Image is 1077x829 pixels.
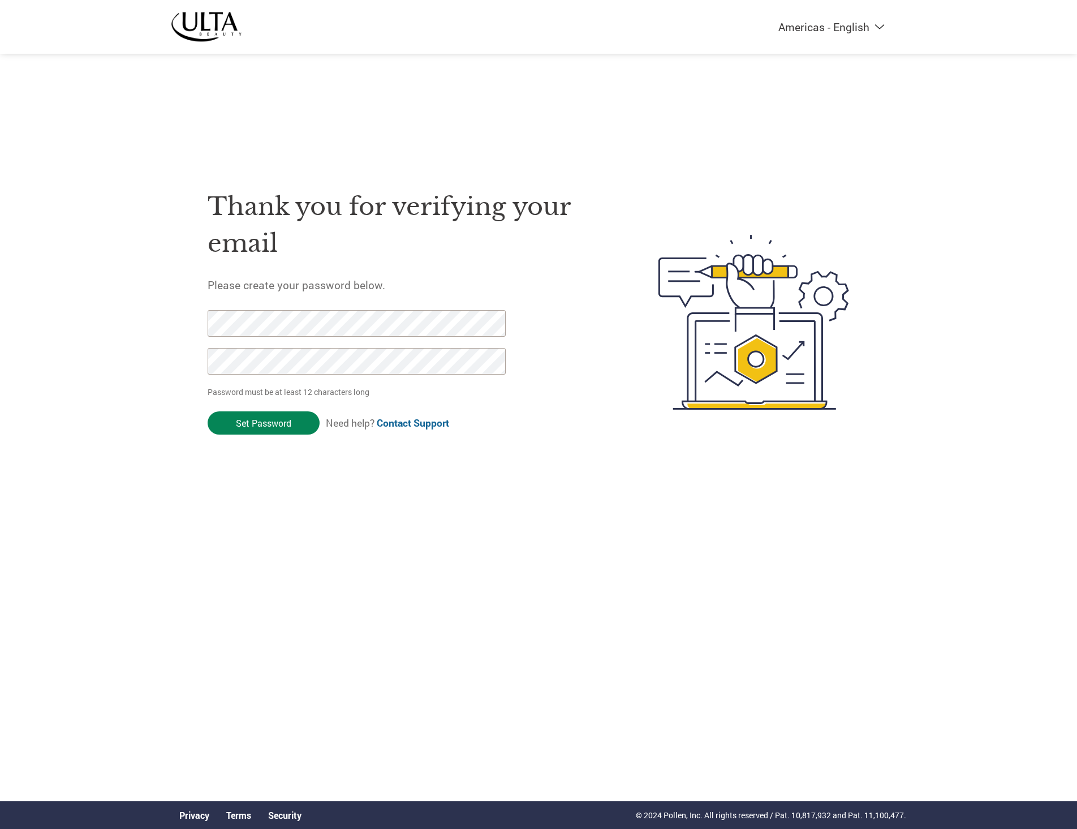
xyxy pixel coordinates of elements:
[636,809,906,821] p: © 2024 Pollen, Inc. All rights reserved / Pat. 10,817,932 and Pat. 11,100,477.
[638,173,870,473] img: create-password
[208,386,510,398] p: Password must be at least 12 characters long
[179,809,209,821] a: Privacy
[268,809,301,821] a: Security
[377,416,449,429] a: Contact Support
[171,11,242,42] img: ULTA
[208,278,605,292] h5: Please create your password below.
[326,416,449,429] span: Need help?
[208,188,605,261] h1: Thank you for verifying your email
[226,809,251,821] a: Terms
[208,411,320,435] input: Set Password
